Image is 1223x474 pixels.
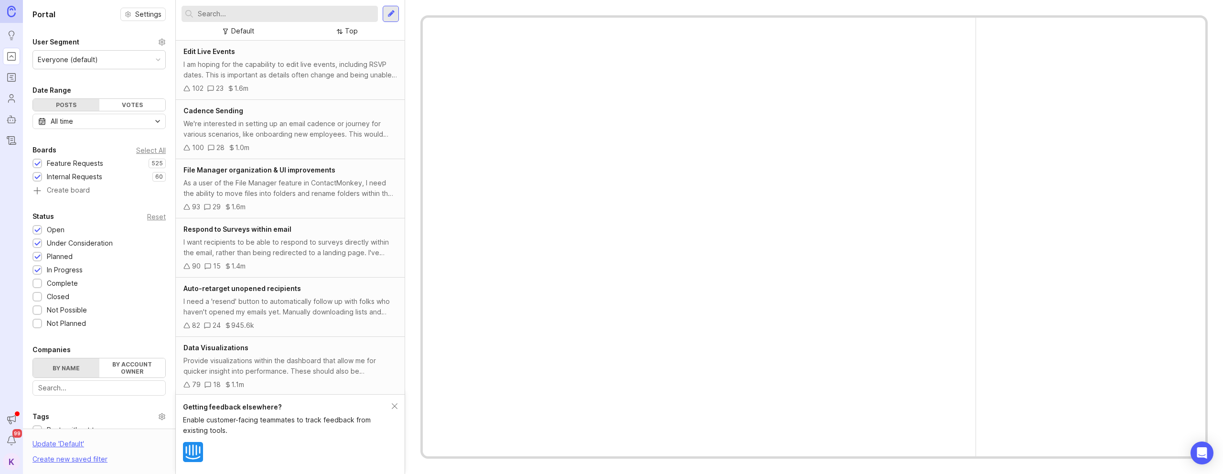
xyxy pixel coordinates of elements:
div: Reset [147,214,166,219]
div: 1.1m [231,379,244,390]
div: 28 [216,142,225,153]
div: 1.6m [231,202,246,212]
div: 945.6k [231,320,254,331]
div: 79 [192,379,201,390]
p: 525 [151,160,163,167]
div: 29 [213,202,221,212]
div: Status [32,211,54,222]
div: Posts [33,99,99,111]
div: Date Range [32,85,71,96]
a: Respond to Surveys within emailI want recipients to be able to respond to surveys directly within... [176,218,405,278]
div: 18 [213,379,221,390]
a: Data VisualizationsProvide visualizations within the dashboard that allow me for quicker insight ... [176,337,405,396]
h1: Portal [32,9,55,20]
div: In Progress [47,265,83,275]
div: We're interested in setting up an email cadence or journey for various scenarios, like onboarding... [183,118,397,140]
label: By account owner [99,358,166,377]
div: Feature Requests [47,158,103,169]
div: As a user of the File Manager feature in ContactMonkey, I need the ability to move files into fol... [183,178,397,199]
div: Create new saved filter [32,454,107,464]
a: Ideas [3,27,20,44]
div: 102 [192,83,204,94]
span: Respond to Surveys within email [183,225,291,233]
div: 100 [192,142,204,153]
div: Closed [47,291,69,302]
a: File Manager organization & UI improvementsAs a user of the File Manager feature in ContactMonkey... [176,159,405,218]
a: Auto-retarget unopened recipientsI need a 'resend' button to automatically follow up with folks w... [176,278,405,337]
div: 1.0m [235,142,249,153]
div: Default [231,26,254,36]
div: Getting feedback elsewhere? [183,402,392,412]
a: Autopilot [3,111,20,128]
span: 99 [12,429,22,438]
div: Not Possible [47,305,87,315]
div: Enable customer-facing teammates to track feedback from existing tools. [183,415,392,436]
div: 1.4m [231,261,246,271]
span: Data Visualizations [183,344,248,352]
div: Tags [32,411,49,422]
div: 93 [192,202,200,212]
div: 23 [216,83,224,94]
div: Posts without tags [47,425,106,435]
input: Search... [38,383,160,393]
div: 15 [213,261,221,271]
a: Users [3,90,20,107]
div: Companies [32,344,71,355]
div: Under Consideration [47,238,113,248]
div: User Segment [32,36,79,48]
div: 82 [192,320,200,331]
span: File Manager organization & UI improvements [183,166,335,174]
span: Settings [135,10,161,19]
a: Portal [3,48,20,65]
div: Select All [136,148,166,153]
a: Changelog [3,132,20,149]
div: All time [51,116,73,127]
div: 24 [213,320,221,331]
div: I am hoping for the capability to edit live events, including RSVP dates. This is important as de... [183,59,397,80]
button: Announcements [3,411,20,428]
div: Internal Requests [47,172,102,182]
a: Create board [32,187,166,195]
div: Boards [32,144,56,156]
div: Complete [47,278,78,289]
img: Canny Home [7,6,16,17]
div: 90 [192,261,201,271]
div: Provide visualizations within the dashboard that allow me for quicker insight into performance. T... [183,355,397,377]
a: Roadmaps [3,69,20,86]
div: Everyone (default) [38,54,98,65]
label: By name [33,358,99,377]
span: Auto-retarget unopened recipients [183,284,301,292]
button: K [3,453,20,470]
div: Open [47,225,64,235]
div: Votes [99,99,166,111]
div: I want recipients to be able to respond to surveys directly within the email, rather than being r... [183,237,397,258]
a: Cadence SendingWe're interested in setting up an email cadence or journey for various scenarios, ... [176,100,405,159]
span: Cadence Sending [183,107,243,115]
input: Search... [198,9,374,19]
a: Edit Live EventsI am hoping for the capability to edit live events, including RSVP dates. This is... [176,41,405,100]
button: Settings [120,8,166,21]
div: Planned [47,251,73,262]
div: Top [345,26,358,36]
span: Edit Live Events [183,47,235,55]
button: Notifications [3,432,20,449]
svg: toggle icon [150,118,165,125]
p: 60 [155,173,163,181]
div: Not Planned [47,318,86,329]
div: Open Intercom Messenger [1191,442,1213,464]
div: Update ' Default ' [32,439,84,454]
div: 1.6m [234,83,248,94]
img: Intercom logo [183,442,203,462]
div: I need a 'resend' button to automatically follow up with folks who haven't opened my emails yet. ... [183,296,397,317]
